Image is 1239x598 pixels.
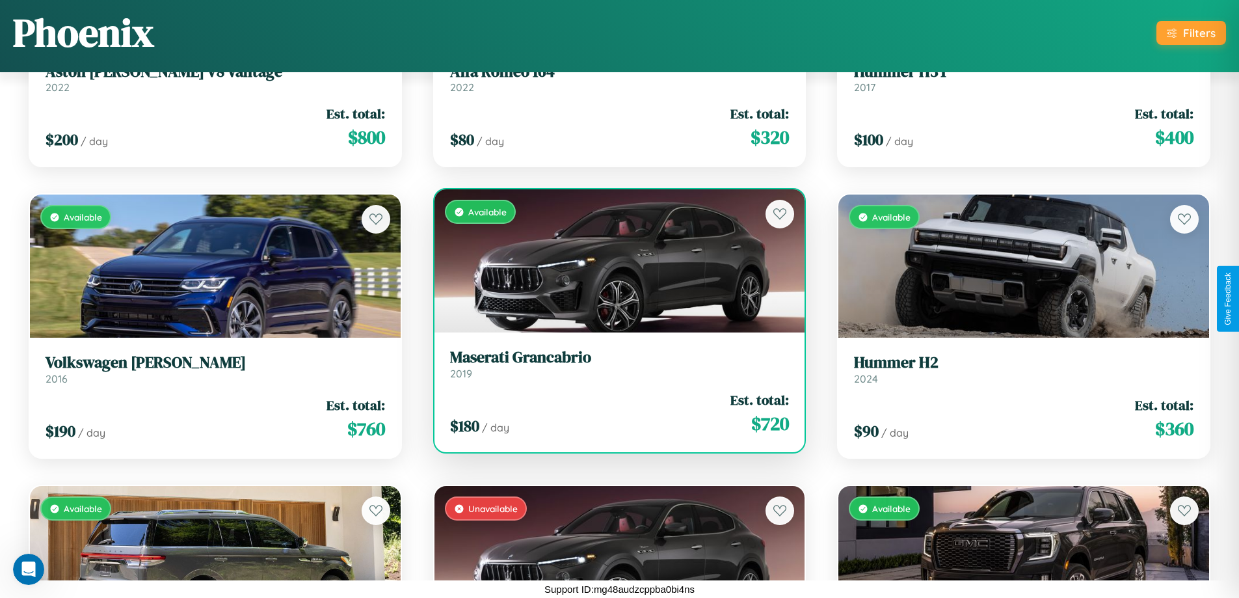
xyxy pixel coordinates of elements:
h1: Phoenix [13,6,154,59]
iframe: Intercom live chat [13,554,44,585]
span: $ 190 [46,420,75,442]
span: Est. total: [326,396,385,415]
span: / day [886,135,913,148]
span: Unavailable [468,503,518,514]
span: $ 720 [751,411,789,437]
a: Volkswagen [PERSON_NAME]2016 [46,353,385,385]
span: Est. total: [730,104,789,123]
span: Available [64,211,102,223]
span: Available [872,503,911,514]
span: / day [482,421,509,434]
a: Hummer H22024 [854,353,1193,385]
h3: Volkswagen [PERSON_NAME] [46,353,385,372]
span: $ 400 [1155,124,1193,150]
span: / day [81,135,108,148]
span: Available [64,503,102,514]
a: Aston [PERSON_NAME] V8 Vantage2022 [46,62,385,94]
span: 2024 [854,372,878,385]
h3: Hummer H2 [854,353,1193,372]
span: / day [881,426,909,439]
span: 2016 [46,372,68,385]
span: $ 360 [1155,416,1193,442]
span: 2022 [46,81,70,94]
span: / day [78,426,105,439]
div: Give Feedback [1223,273,1232,325]
h3: Maserati Grancabrio [450,348,790,367]
span: $ 760 [347,416,385,442]
span: $ 320 [751,124,789,150]
span: 2017 [854,81,875,94]
p: Support ID: mg48audzcppba0bi4ns [544,580,695,598]
span: Available [468,206,507,217]
h3: Aston [PERSON_NAME] V8 Vantage [46,62,385,81]
span: $ 800 [348,124,385,150]
div: Filters [1183,26,1216,40]
button: Filters [1156,21,1226,45]
span: Est. total: [326,104,385,123]
span: $ 180 [450,415,479,437]
a: Hummer H3T2017 [854,62,1193,94]
span: Est. total: [1135,104,1193,123]
span: Est. total: [1135,396,1193,415]
span: $ 100 [854,129,883,150]
span: $ 80 [450,129,474,150]
span: $ 90 [854,420,879,442]
a: Maserati Grancabrio2019 [450,348,790,380]
span: 2019 [450,367,472,380]
span: Available [872,211,911,223]
a: Alfa Romeo 1642022 [450,62,790,94]
span: $ 200 [46,129,78,150]
span: / day [477,135,504,148]
span: 2022 [450,81,474,94]
span: Est. total: [730,390,789,409]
